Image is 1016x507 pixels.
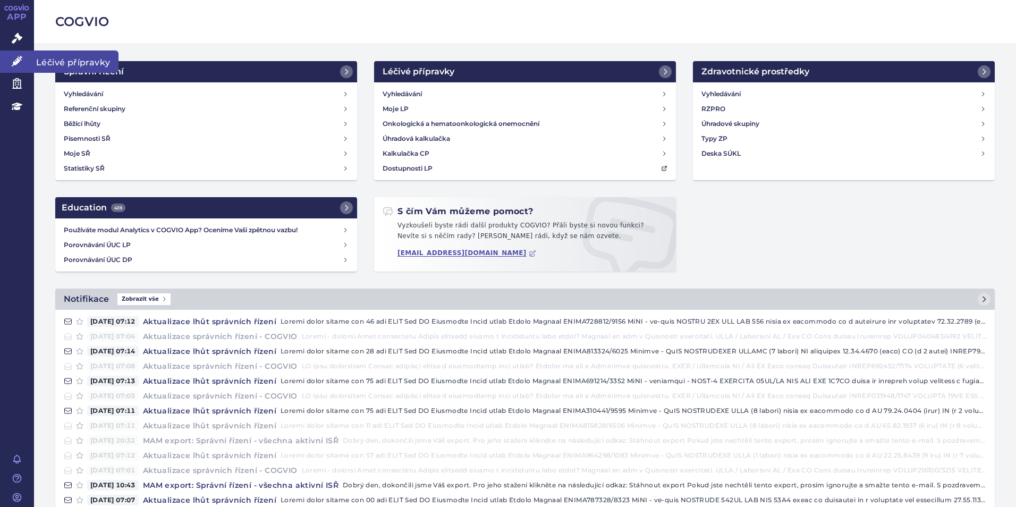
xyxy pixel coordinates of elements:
[64,240,342,250] h4: Porovnávání ÚUC LP
[281,450,986,461] p: Loremi dolor sitame con 57 adi ELIT Sed DO Eiusmodte Incid utlab Etdolo Magnaal ENIMA964298/1083 ...
[139,495,281,505] h4: Aktualizace lhůt správních řízení
[378,161,672,176] a: Dostupnosti LP
[87,495,139,505] span: [DATE] 07:07
[111,204,125,212] span: 439
[139,331,302,342] h4: Aktualizace správních řízení - COGVIO
[87,450,139,461] span: [DATE] 07:12
[281,495,986,505] p: Loremi dolor sitame con 00 adi ELIT Sed DO Eiusmodte Incid utlab Etdolo Magnaal ENIMA787328/8323 ...
[87,346,139,357] span: [DATE] 07:14
[697,87,990,102] a: Vyhledávání
[139,391,302,401] h4: Aktualizace správních řízení - COGVIO
[701,65,809,78] h2: Zdravotnické prostředky
[701,133,727,144] h4: Typy ZP
[343,435,986,446] p: Dobrý den, dokončili jsme Váš export. Pro jeho stažení klikněte na následující odkaz: Stáhnout ex...
[64,293,109,306] h2: Notifikace
[378,87,672,102] a: Vyhledávání
[383,221,667,246] p: Vyzkoušeli byste rádi další produkty COGVIO? Přáli byste si novou funkci? Nevíte si s něčím rady?...
[693,61,995,82] a: Zdravotnické prostředky
[55,197,357,218] a: Education439
[64,89,103,99] h4: Vyhledávání
[87,331,139,342] span: [DATE] 07:04
[383,163,433,174] h4: Dostupnosti LP
[139,405,281,416] h4: Aktualizace lhůt správních řízení
[87,391,139,401] span: [DATE] 07:03
[383,206,534,217] h2: S čím Vám můžeme pomoct?
[87,420,139,431] span: [DATE] 07:11
[117,293,171,305] span: Zobrazit vše
[60,116,353,131] a: Běžící lhůty
[302,331,986,342] p: Loremi - dolorsi Amet consectetu Adipis elitsedd eiusmo t incididuntu labo etdol? Magnaal en adm ...
[139,480,343,491] h4: MAM export: Správní řízení - všechna aktivní ISŘ
[87,316,139,327] span: [DATE] 07:12
[139,346,281,357] h4: Aktualizace lhůt správních řízení
[697,102,990,116] a: RZPRO
[60,223,353,238] a: Používáte modul Analytics v COGVIO App? Oceníme Vaši zpětnou vazbu!
[374,61,676,82] a: Léčivé přípravky
[383,119,539,129] h4: Onkologická a hematoonkologická onemocnění
[139,450,281,461] h4: Aktualizace lhůt správních řízení
[378,131,672,146] a: Úhradová kalkulačka
[383,89,422,99] h4: Vyhledávání
[281,420,986,431] p: Loremi dolor sitame con 11 adi ELIT Sed DO Eiusmodte Incid utlab Etdolo Magnaal ENIMA815828/6506 ...
[60,161,353,176] a: Statistiky SŘ
[139,465,302,476] h4: Aktualizace správních řízení - COGVIO
[60,131,353,146] a: Písemnosti SŘ
[281,376,986,386] p: Loremi dolor sitame con 75 adi ELIT Sed DO Eiusmodte Incid utlab Etdolo Magnaal ENIMA691214/3352 ...
[139,361,302,371] h4: Aktualizace správních řízení - COGVIO
[397,249,536,257] a: [EMAIL_ADDRESS][DOMAIN_NAME]
[87,405,139,416] span: [DATE] 07:11
[139,420,281,431] h4: Aktualizace lhůt správních řízení
[378,116,672,131] a: Onkologická a hematoonkologická onemocnění
[378,102,672,116] a: Moje LP
[701,148,741,159] h4: Deska SÚKL
[64,133,111,144] h4: Písemnosti SŘ
[64,225,342,235] h4: Používáte modul Analytics v COGVIO App? Oceníme Vaši zpětnou vazbu!
[34,50,118,73] span: Léčivé přípravky
[139,435,343,446] h4: MAM export: Správní řízení - všechna aktivní ISŘ
[60,102,353,116] a: Referenční skupiny
[64,148,90,159] h4: Moje SŘ
[281,316,986,327] p: Loremi dolor sitame con 46 adi ELIT Sed DO Eiusmodte Incid utlab Etdolo Magnaal ENIMA728812/9156 ...
[87,465,139,476] span: [DATE] 07:01
[281,405,986,416] p: Loremi dolor sitame con 75 adi ELIT Sed DO Eiusmodte Incid utlab Etdolo Magnaal ENIMA310441/9595 ...
[302,391,986,401] p: LO Ipsu dolorsitam Consec adipisci elitse d eiusmodtemp inci utlab? Etdolor ma ali e Adminimve qu...
[302,465,986,476] p: Loremi - dolorsi Amet consectetu Adipis elitsedd eiusmo t incididuntu labo etdol? Magnaal en adm ...
[302,361,986,371] p: LO Ipsu dolorsitam Consec adipisci elitse d eiusmodtemp inci utlab? Etdolor ma ali e Adminimve qu...
[60,252,353,267] a: Porovnávání ÚUC DP
[343,480,986,491] p: Dobrý den, dokončili jsme Váš export. Pro jeho stažení klikněte na následující odkaz: Stáhnout ex...
[697,116,990,131] a: Úhradové skupiny
[281,346,986,357] p: Loremi dolor sitame con 28 adi ELIT Sed DO Eiusmodte Incid utlab Etdolo Magnaal ENIMA813324/6025 ...
[701,119,759,129] h4: Úhradové skupiny
[60,238,353,252] a: Porovnávání ÚUC LP
[139,316,281,327] h4: Aktualizace lhůt správních řízení
[60,146,353,161] a: Moje SŘ
[62,201,125,214] h2: Education
[87,376,139,386] span: [DATE] 07:13
[55,289,995,310] a: NotifikaceZobrazit vše
[64,255,342,265] h4: Porovnávání ÚUC DP
[64,119,100,129] h4: Běžící lhůty
[139,376,281,386] h4: Aktualizace lhůt správních řízení
[697,131,990,146] a: Typy ZP
[697,146,990,161] a: Deska SÚKL
[55,13,995,31] h2: COGVIO
[60,87,353,102] a: Vyhledávání
[383,133,450,144] h4: Úhradová kalkulačka
[55,61,357,82] a: Správní řízení
[383,104,409,114] h4: Moje LP
[64,163,105,174] h4: Statistiky SŘ
[64,104,125,114] h4: Referenční skupiny
[87,480,139,491] span: [DATE] 10:43
[87,435,139,446] span: [DATE] 20:32
[87,361,139,371] span: [DATE] 07:08
[383,148,429,159] h4: Kalkulačka CP
[701,104,725,114] h4: RZPRO
[701,89,741,99] h4: Vyhledávání
[383,65,454,78] h2: Léčivé přípravky
[378,146,672,161] a: Kalkulačka CP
